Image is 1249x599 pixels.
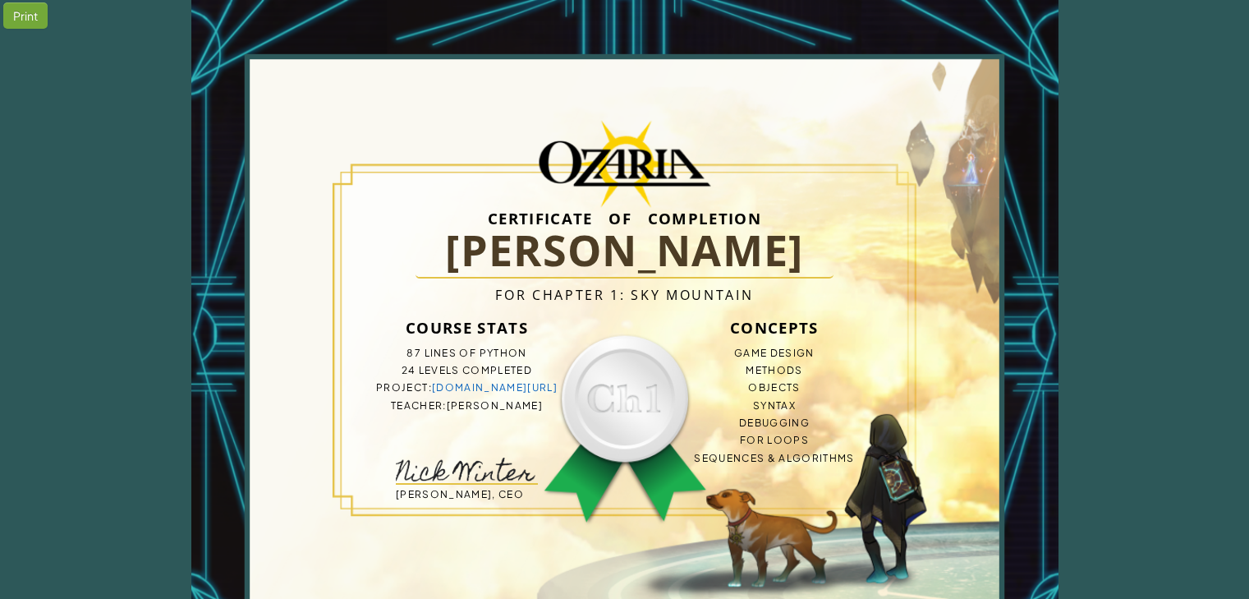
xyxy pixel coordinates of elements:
span: : [443,399,446,412]
span: Project [376,381,428,394]
span: [PERSON_NAME], CEO [396,488,524,500]
span: lines of [425,347,477,359]
img: signature-nick.png [396,458,535,482]
span: : [429,381,432,394]
a: [DOMAIN_NAME][URL] [432,381,558,394]
li: Sequences & Algorithms [656,449,893,467]
span: [PERSON_NAME] [447,399,543,412]
span: Teacher [391,399,443,412]
li: For Loops [656,431,893,449]
li: Objects [656,379,893,396]
h3: Concepts [656,311,893,344]
h1: [PERSON_NAME] [416,223,833,279]
h3: Certificate of Completion [349,213,901,223]
div: Print [3,2,48,29]
li: Methods [656,362,893,379]
span: Chapter 1: Sky Mountain [532,286,753,304]
li: Debugging [656,414,893,431]
span: levels completed [419,364,532,376]
span: 24 [402,364,416,376]
li: Game Design [656,344,893,362]
span: Python [480,347,527,359]
span: For [495,286,526,304]
li: Syntax [656,397,893,414]
span: 87 [406,347,421,359]
h3: Course Stats [349,311,585,344]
